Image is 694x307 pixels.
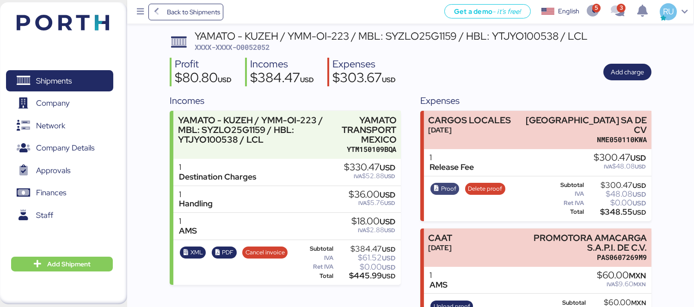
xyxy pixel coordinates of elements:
[633,208,646,217] span: USD
[597,271,646,281] div: $60.00
[295,264,333,270] div: Ret IVA
[218,75,232,84] span: USD
[6,138,113,159] a: Company Details
[633,190,646,199] span: USD
[242,247,288,259] button: Cancel invoice
[382,245,395,253] span: USD
[604,163,612,170] span: IVA
[430,153,474,163] div: 1
[179,163,256,172] div: 1
[335,254,396,261] div: $61.52
[179,217,197,226] div: 1
[175,58,232,71] div: Profit
[428,115,511,125] div: CARGOS LOCALES
[546,300,586,306] div: Subtotal
[246,247,285,258] span: Cancel invoice
[382,272,395,280] span: USD
[630,153,646,163] span: USD
[295,255,333,261] div: IVA
[430,280,448,290] div: AMS
[250,71,314,87] div: $384.47
[335,264,396,271] div: $0.00
[6,182,113,204] a: Finances
[465,183,505,195] button: Delete proof
[335,246,396,253] div: $384.47
[597,281,646,288] div: $9.60
[420,94,651,108] div: Expenses
[170,94,401,108] div: Incomes
[629,271,646,281] span: MXN
[546,182,584,188] div: Subtotal
[354,173,362,180] span: IVA
[607,281,615,288] span: IVA
[428,233,452,243] div: CAAT
[6,70,113,91] a: Shipments
[332,58,396,71] div: Expenses
[167,6,220,18] span: Back to Shipments
[36,119,65,132] span: Network
[195,31,588,41] div: YAMATO - KUZEH / YMM-OI-223 / MBL: SYZLO25G1159 / HBL: YTJYO100538 / LCL
[179,172,256,182] div: Destination Charges
[133,4,148,20] button: Menu
[382,254,395,262] span: USD
[380,190,395,200] span: USD
[384,199,395,207] span: USD
[351,227,395,234] div: $2.88
[633,281,646,288] span: MXN
[335,272,396,279] div: $445.99
[516,233,647,253] div: PROMOTORA AMACARGA S.A.P.I. DE C.V.
[6,160,113,181] a: Approvals
[36,74,72,88] span: Shipments
[180,247,206,259] button: XML
[36,164,70,177] span: Approvals
[344,173,395,180] div: $52.88
[594,163,646,170] div: $48.08
[384,173,395,180] span: USD
[179,190,213,199] div: 1
[594,153,646,163] div: $300.47
[195,42,270,52] span: XXXX-XXXX-O0052052
[382,263,395,271] span: USD
[546,191,584,197] div: IVA
[250,58,314,71] div: Incomes
[586,209,646,216] div: $348.55
[428,243,452,253] div: [DATE]
[338,144,397,154] div: YTM150109BQA
[633,199,646,207] span: USD
[338,115,397,144] div: YAMATO TRANSPORT MEXICO
[36,209,53,222] span: Staff
[179,199,213,209] div: Handling
[586,199,646,206] div: $0.00
[222,247,233,258] span: PDF
[663,6,674,18] span: RU
[635,163,646,170] span: USD
[603,64,651,80] button: Add charge
[6,93,113,114] a: Company
[47,259,91,270] span: Add Shipment
[179,226,197,236] div: AMS
[430,183,459,195] button: Proof
[546,209,584,215] div: Total
[178,115,334,144] div: YAMATO - KUZEH / YMM-OI-223 / MBL: SYZLO25G1159 / HBL: YTJYO100538 / LCL
[212,247,237,259] button: PDF
[6,205,113,226] a: Staff
[588,299,646,306] div: $60.00
[300,75,314,84] span: USD
[349,190,395,200] div: $36.00
[148,4,224,20] a: Back to Shipments
[36,96,70,110] span: Company
[468,184,502,194] span: Delete proof
[380,163,395,173] span: USD
[558,6,579,16] div: English
[332,71,396,87] div: $303.67
[382,75,396,84] span: USD
[516,115,647,135] div: [GEOGRAPHIC_DATA] SA DE CV
[586,191,646,198] div: $48.08
[430,163,474,172] div: Release Fee
[295,273,333,279] div: Total
[351,217,395,227] div: $18.00
[516,135,647,144] div: NME050110KWA
[441,184,456,194] span: Proof
[633,181,646,190] span: USD
[190,247,203,258] span: XML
